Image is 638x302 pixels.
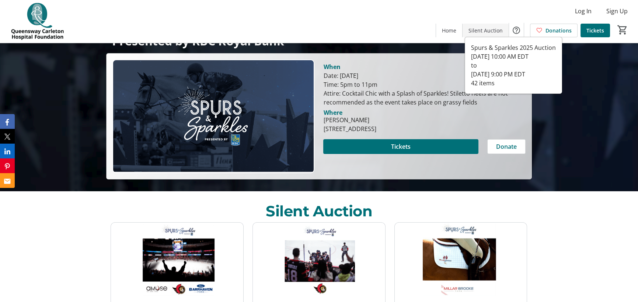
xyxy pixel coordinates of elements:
div: [PERSON_NAME] [323,116,376,124]
img: QCH Foundation's Logo [4,3,70,40]
img: SENS-sational Night on Ice [253,223,385,297]
span: Home [442,27,456,34]
img: Ride & Shine with Millar Brooke Training [395,223,527,297]
button: Help [509,23,524,38]
div: to [471,61,556,70]
a: Tickets [581,24,610,37]
button: Donate [487,139,526,154]
button: Cart [616,23,629,37]
a: Home [436,24,462,37]
div: When [323,62,340,71]
a: Donations [530,24,578,37]
div: [DATE] 9:00 PM EDT [471,70,556,79]
div: [DATE] 10:00 AM EDT [471,52,556,61]
div: Silent Auction [266,200,372,222]
div: Date: [DATE] Time: 5pm to 11pm Attire: Cocktail Chic with a Splash of Sparkles! Stiletto heels ar... [323,71,525,107]
button: Log In [569,5,597,17]
a: Silent Auction [463,24,509,37]
button: Tickets [323,139,478,154]
span: Log In [575,7,592,16]
span: Tickets [391,142,411,151]
button: Sign Up [600,5,634,17]
p: Presented by RBC Royal Bank [112,34,526,47]
span: Silent Auction [468,27,503,34]
span: Donations [545,27,572,34]
div: Spurs & Sparkles 2025 Auction [471,43,556,52]
span: Tickets [586,27,604,34]
img: Campaign CTA Media Photo [112,59,314,173]
div: 42 items [471,79,556,87]
img: Power Play & Pinot: A Night Out in Ottawa [111,223,243,297]
span: Donate [496,142,517,151]
div: Where [323,110,342,116]
span: Sign Up [606,7,628,16]
div: [STREET_ADDRESS] [323,124,376,133]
